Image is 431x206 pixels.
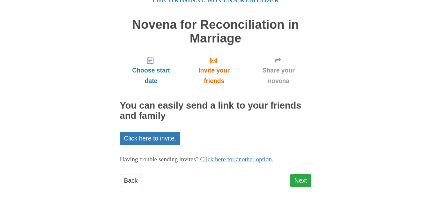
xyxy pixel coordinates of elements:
[246,51,311,89] a: Share your novena
[200,156,273,163] a: Click here for another option.
[252,65,305,86] span: Share your novena
[126,65,176,86] span: Choose start date
[120,174,142,187] a: Back
[290,174,311,187] a: Next
[120,101,311,121] h2: You can easily send a link to your friends and family
[120,51,182,89] a: Choose start date
[120,132,181,145] a: Click here to invite.
[189,65,239,86] span: Invite your friends
[120,156,199,163] span: Having trouble sending invites?
[120,18,311,45] h1: Novena for Reconciliation in Marriage
[182,51,246,89] a: Invite your friends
